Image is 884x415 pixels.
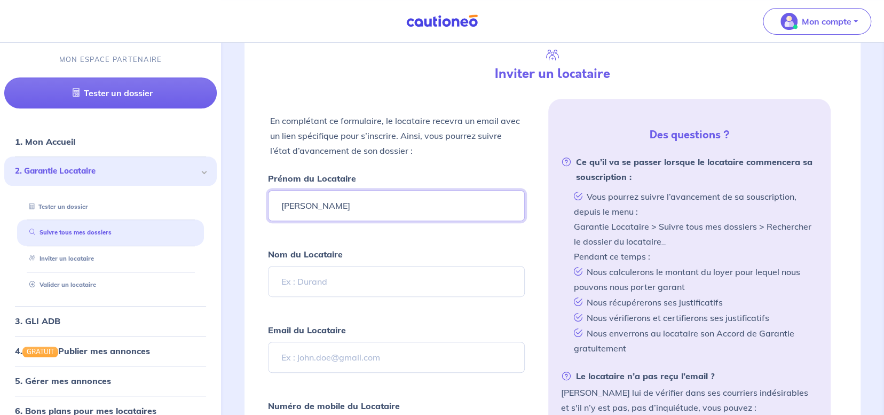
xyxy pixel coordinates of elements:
a: Inviter un locataire [25,255,94,262]
li: Nous vérifierons et certifierons ses justificatifs [570,310,818,325]
div: 5. Gérer mes annonces [4,370,217,391]
input: Ex : John [268,190,525,221]
img: Cautioneo [402,14,482,28]
a: 4.GRATUITPublier mes annonces [15,346,150,356]
strong: Le locataire n’a pas reçu l’email ? [561,369,715,383]
strong: Ce qu’il va se passer lorsque le locataire commencera sa souscription : [561,154,818,184]
p: MON ESPACE PARTENAIRE [59,54,162,65]
h5: Des questions ? [552,129,826,142]
div: Inviter un locataire [17,250,204,268]
input: Ex : john.doe@gmail.com [268,342,525,373]
p: Mon compte [802,15,851,28]
a: 3. GLI ADB [15,316,60,326]
li: Vous pourrez suivre l’avancement de sa souscription, depuis le menu : Garantie Locataire > Suivre... [570,189,818,264]
div: 2. Garantie Locataire [4,156,217,186]
div: 1. Mon Accueil [4,131,217,152]
div: 3. GLI ADB [4,310,217,332]
strong: Prénom du Locataire [268,173,356,184]
img: illu_account_valid_menu.svg [780,13,798,30]
div: Suivre tous mes dossiers [17,224,204,241]
p: En complétant ce formulaire, le locataire recevra un email avec un lien spécifique pour s’inscrir... [270,113,523,158]
a: 1. Mon Accueil [15,136,75,147]
a: Tester un dossier [25,202,88,210]
li: Nous calculerons le montant du loyer pour lequel nous pouvons nous porter garant [570,264,818,294]
div: Valider un locataire [17,276,204,294]
strong: Email du Locataire [268,325,346,335]
a: Valider un locataire [25,281,96,288]
strong: Numéro de mobile du Locataire [268,401,400,411]
li: Nous récupérerons ses justificatifs [570,294,818,310]
a: Suivre tous mes dossiers [25,229,112,236]
a: Tester un dossier [4,77,217,108]
input: Ex : Durand [268,266,525,297]
strong: Nom du Locataire [268,249,343,260]
h4: Inviter un locataire [408,66,697,82]
div: 4.GRATUITPublier mes annonces [4,340,217,362]
div: Tester un dossier [17,198,204,215]
button: illu_account_valid_menu.svgMon compte [763,8,871,35]
a: 5. Gérer mes annonces [15,375,111,386]
span: 2. Garantie Locataire [15,165,198,177]
li: Nous enverrons au locataire son Accord de Garantie gratuitement [570,325,818,356]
